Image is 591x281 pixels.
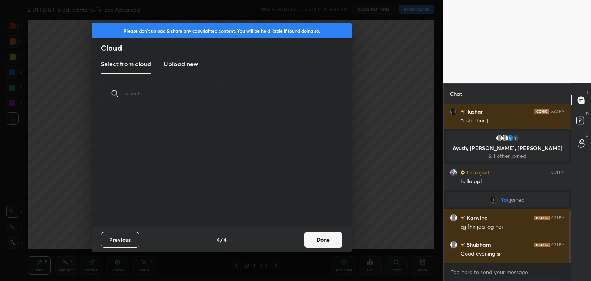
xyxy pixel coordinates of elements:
[510,197,525,203] span: joined
[224,236,227,244] h4: 4
[551,170,565,175] div: 6:31 PM
[92,23,352,38] div: Please don't upload & share any copyrighted content. You will be held liable if found doing so.
[551,216,565,220] div: 6:31 PM
[506,134,514,142] img: 37d334ed41e8447b992a34c8a90069d3.59091502_3
[304,232,342,248] button: Done
[92,111,342,227] div: grid
[501,197,510,203] span: You
[450,153,564,159] p: & 1 other joined
[461,178,565,186] div: hello ppl
[101,59,151,69] h3: Select from cloud
[164,59,198,69] h3: Upload new
[465,168,489,176] h6: Indrajeet
[461,216,465,220] img: no-rating-badge.077c3623.svg
[101,43,352,53] h2: Cloud
[444,84,468,104] p: Chat
[534,109,549,114] img: iconic-dark.1390631f.png
[450,169,457,176] img: 1db71b6a34884055a73cbeee2ee88ecf.png
[465,214,488,222] h6: Karwind
[461,223,565,231] div: ajj fhir jda log hai
[586,132,589,138] p: G
[450,108,457,115] img: 05b08a89480e4ebcb56836fecfc60bfe.jpg
[461,110,465,114] img: no-rating-badge.077c3623.svg
[450,241,457,249] img: default.png
[217,236,220,244] h4: 4
[450,145,564,151] p: Ayush, [PERSON_NAME], [PERSON_NAME]
[496,134,503,142] img: default.png
[461,250,565,258] div: Good evening sir
[125,77,222,110] input: Search
[461,117,565,125] div: Yash bhai ;]
[220,236,223,244] h4: /
[461,243,465,247] img: no-rating-badge.077c3623.svg
[465,241,491,249] h6: Shubham
[534,216,550,220] img: iconic-dark.1390631f.png
[512,134,519,142] div: 1
[586,89,589,95] p: T
[534,243,550,247] img: iconic-dark.1390631f.png
[586,111,589,117] p: D
[101,232,139,248] button: Previous
[551,109,565,114] div: 6:30 PM
[465,107,483,115] h6: Tushar
[461,170,465,175] img: Learner_Badge_beginner_1_8b307cf2a0.svg
[490,196,498,204] img: 12c70a12c77b4000a4527c30547478fb.jpg
[444,104,571,263] div: grid
[551,243,565,247] div: 6:31 PM
[450,214,457,222] img: default.png
[501,134,509,142] img: default.png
